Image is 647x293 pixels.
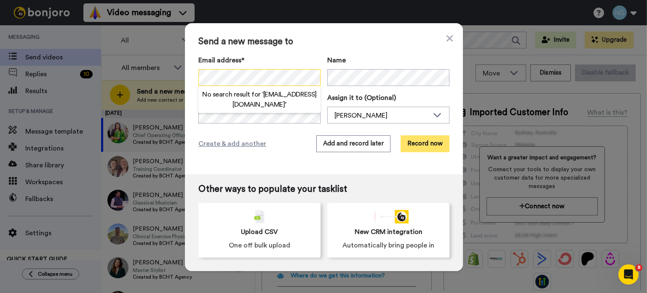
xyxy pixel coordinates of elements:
span: Other ways to populate your tasklist [198,184,449,194]
label: Assign it to (Optional) [327,93,449,103]
label: Email address* [198,55,321,65]
button: Add and record later [316,135,390,152]
iframe: Intercom live chat [618,264,639,285]
img: csv-grey.png [254,210,265,223]
span: Name [327,55,346,65]
div: [PERSON_NAME] [334,110,429,121]
div: animation [368,210,409,223]
span: Automatically bring people in [342,240,434,250]
button: Record now [401,135,449,152]
h2: No search result for ‘ [EMAIL_ADDRESS][DOMAIN_NAME] ’ [198,89,321,110]
span: New CRM integration [355,227,422,237]
span: 8 [636,264,642,271]
span: One off bulk upload [229,240,290,250]
span: Send a new message to [198,37,449,47]
span: Upload CSV [241,227,278,237]
span: Create & add another [198,139,266,149]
